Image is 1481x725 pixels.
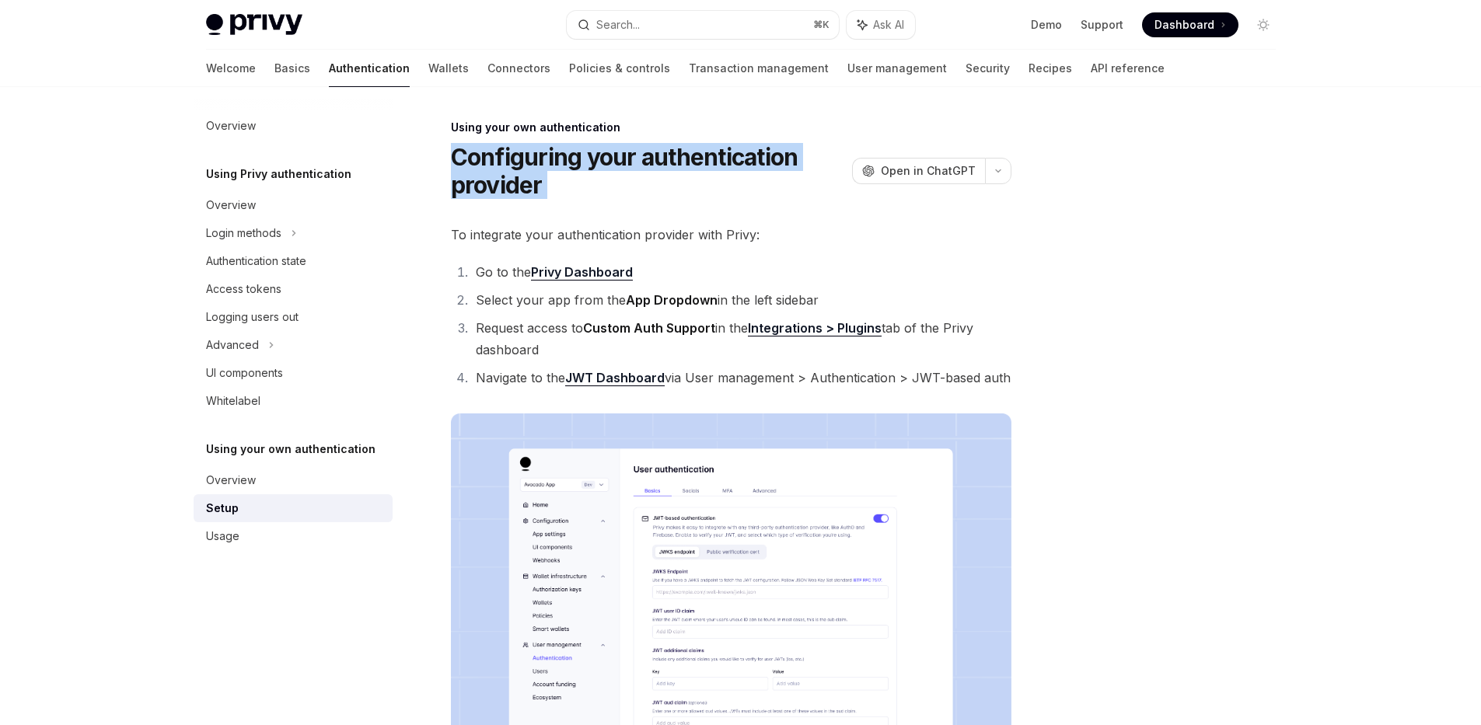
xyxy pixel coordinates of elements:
a: User management [847,50,947,87]
button: Ask AI [847,11,915,39]
a: Basics [274,50,310,87]
div: Using your own authentication [451,120,1011,135]
a: UI components [194,359,393,387]
strong: App Dropdown [626,292,718,308]
button: Open in ChatGPT [852,158,985,184]
h5: Using your own authentication [206,440,375,458]
a: Support [1081,17,1123,33]
div: Access tokens [206,280,281,298]
div: Authentication state [206,252,306,270]
li: Request access to in the tab of the Privy dashboard [471,317,1011,361]
li: Select your app from the in the left sidebar [471,289,1011,311]
strong: Custom Auth Support [583,320,715,336]
div: Search... [596,16,640,34]
div: Login methods [206,224,281,242]
div: Overview [206,471,256,490]
a: Wallets [428,50,469,87]
div: Logging users out [206,308,299,326]
h5: Using Privy authentication [206,165,351,183]
a: Overview [194,466,393,494]
a: Recipes [1029,50,1072,87]
span: To integrate your authentication provider with Privy: [451,224,1011,246]
a: Logging users out [194,303,393,331]
div: Overview [206,196,256,214]
a: Welcome [206,50,256,87]
button: Search...⌘K [567,11,839,39]
a: Overview [194,191,393,219]
a: Privy Dashboard [531,264,633,281]
a: Demo [1031,17,1062,33]
a: Policies & controls [569,50,670,87]
div: Overview [206,117,256,135]
a: Authentication [329,50,410,87]
a: Transaction management [689,50,829,87]
img: light logo [206,14,302,36]
span: Ask AI [873,17,904,33]
div: Usage [206,527,239,545]
div: UI components [206,364,283,382]
li: Navigate to the via User management > Authentication > JWT-based auth [471,367,1011,389]
a: Whitelabel [194,387,393,415]
a: API reference [1091,50,1165,87]
div: Whitelabel [206,392,260,410]
strong: Privy Dashboard [531,264,633,280]
h1: Configuring your authentication provider [451,143,846,199]
li: Go to the [471,261,1011,283]
a: Authentication state [194,247,393,275]
a: Overview [194,112,393,140]
a: Usage [194,522,393,550]
a: Connectors [487,50,550,87]
a: Integrations > Plugins [748,320,882,336]
a: JWT Dashboard [565,370,665,386]
a: Access tokens [194,275,393,303]
span: ⌘ K [813,19,830,31]
div: Advanced [206,336,259,354]
a: Dashboard [1142,12,1238,37]
a: Security [966,50,1010,87]
span: Dashboard [1154,17,1214,33]
div: Setup [206,499,239,518]
button: Toggle dark mode [1251,12,1276,37]
a: Setup [194,494,393,522]
span: Open in ChatGPT [881,163,976,179]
